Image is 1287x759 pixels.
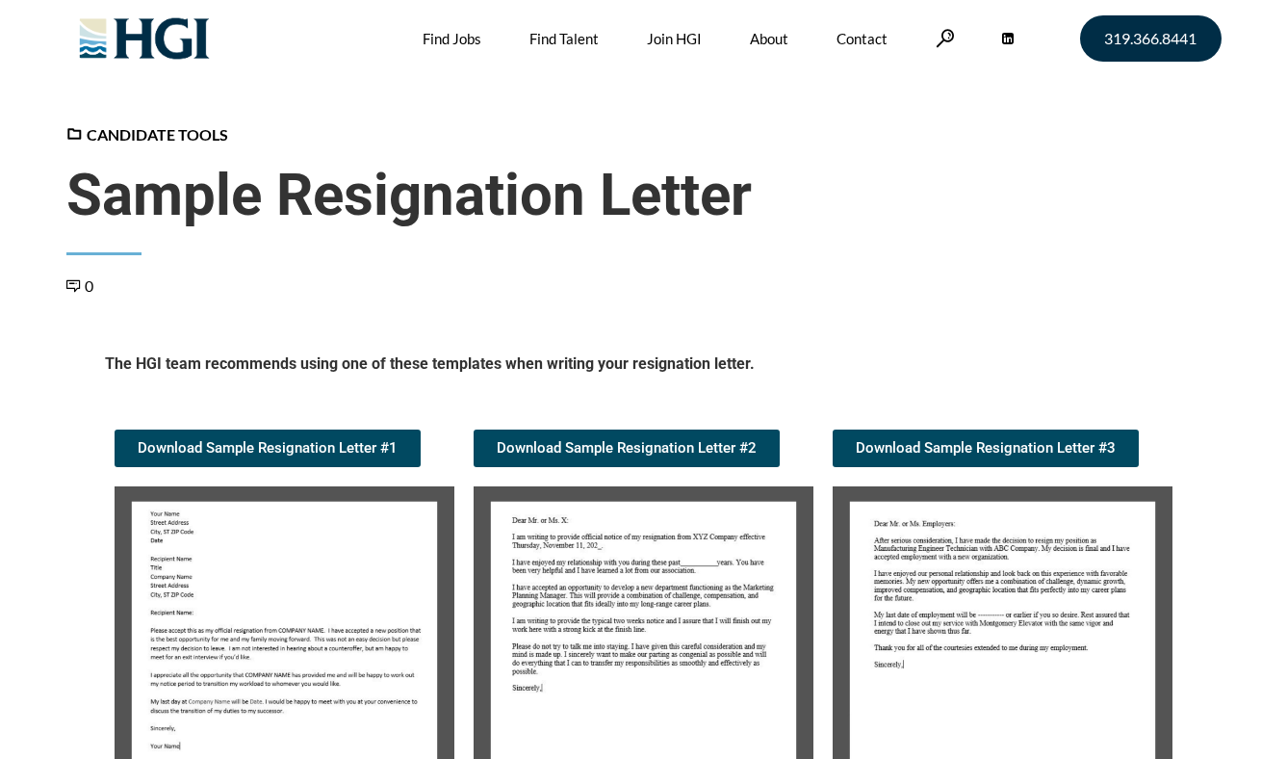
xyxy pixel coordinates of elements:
a: Download Sample Resignation Letter #1 [115,430,421,467]
a: Search [936,29,955,47]
span: Download Sample Resignation Letter #2 [497,441,757,456]
a: 319.366.8441 [1080,15,1222,62]
span: 319.366.8441 [1104,31,1197,46]
a: Download Sample Resignation Letter #2 [474,430,780,467]
a: Candidate Tools [66,125,228,144]
a: 0 [66,276,93,295]
span: Download Sample Resignation Letter #3 [856,441,1116,456]
h5: The HGI team recommends using one of these templates when writing your resignation letter. [105,353,1183,381]
span: Download Sample Resignation Letter #1 [138,441,398,456]
a: Download Sample Resignation Letter #3 [833,430,1139,467]
span: Sample Resignation Letter [66,161,1222,230]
